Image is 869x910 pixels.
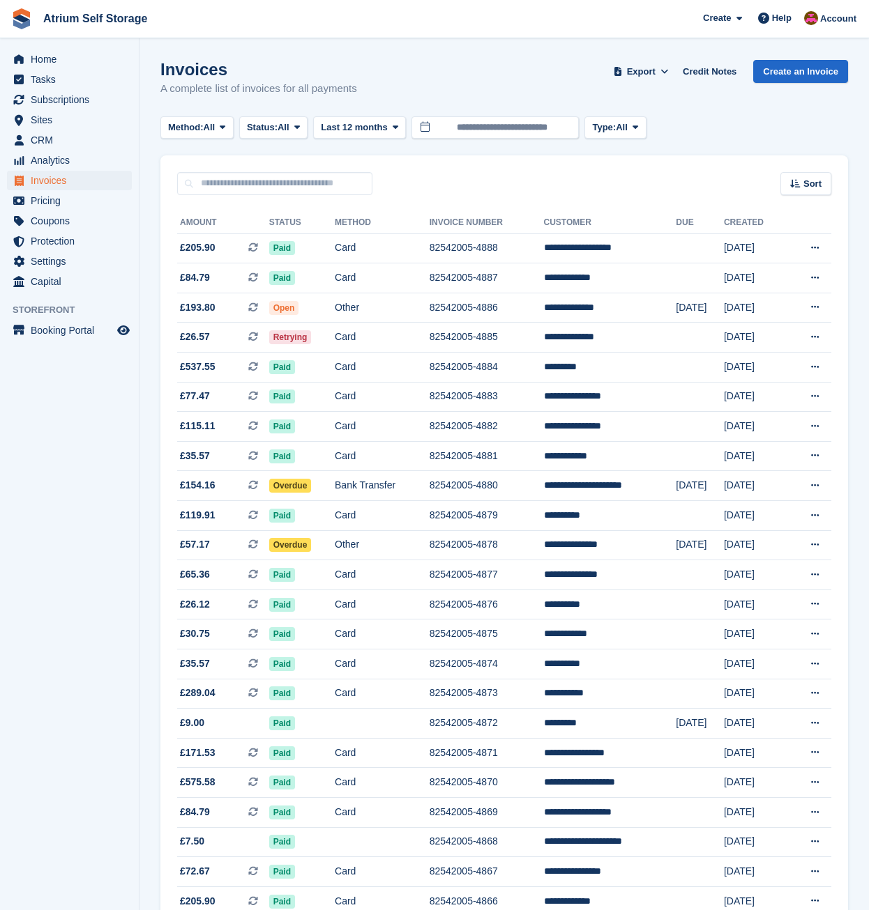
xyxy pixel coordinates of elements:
td: [DATE] [724,353,786,383]
span: £193.80 [180,300,216,315]
span: Paid [269,419,295,433]
span: Method: [168,121,204,134]
td: Card [335,501,430,531]
td: [DATE] [676,293,724,323]
a: Create an Invoice [753,60,848,83]
span: £77.47 [180,389,210,403]
span: Sites [31,110,114,130]
a: menu [7,110,132,130]
th: Method [335,212,430,234]
span: £84.79 [180,805,210,819]
span: Overdue [269,538,312,552]
img: Mark Rhodes [804,11,818,25]
td: 82542005-4886 [430,293,544,323]
span: Paid [269,716,295,730]
td: 82542005-4878 [430,530,544,560]
span: Storefront [13,303,139,317]
span: Paid [269,241,295,255]
span: £57.17 [180,537,210,552]
h1: Invoices [160,60,357,79]
img: stora-icon-8386f47178a22dfd0bd8f6a31ec36ba5ce8667c1dd55bd0f319d3a0aa187defe.svg [11,8,32,29]
span: Settings [31,252,114,271]
span: Export [627,65,656,79]
td: [DATE] [724,441,786,471]
td: [DATE] [724,293,786,323]
td: [DATE] [724,738,786,768]
button: Method: All [160,116,234,139]
span: Invoices [31,171,114,190]
span: CRM [31,130,114,150]
td: Card [335,233,430,263]
a: menu [7,191,132,210]
td: 82542005-4872 [430,709,544,739]
td: [DATE] [724,857,786,887]
span: Account [820,12,856,26]
span: £115.11 [180,419,216,433]
td: 82542005-4871 [430,738,544,768]
td: 82542005-4877 [430,560,544,590]
td: Card [335,263,430,293]
span: Open [269,301,299,315]
td: 82542005-4873 [430,679,544,709]
td: [DATE] [724,323,786,353]
span: Capital [31,272,114,291]
a: menu [7,49,132,69]
span: Coupons [31,211,114,231]
td: 82542005-4870 [430,768,544,798]
span: £154.16 [180,478,216,493]
th: Created [724,212,786,234]
td: Card [335,857,430,887]
td: 82542005-4887 [430,263,544,293]
td: Card [335,649,430,679]
span: £7.50 [180,834,204,849]
td: [DATE] [724,560,786,590]
a: menu [7,211,132,231]
td: [DATE] [676,709,724,739]
span: Pricing [31,191,114,210]
td: 82542005-4868 [430,827,544,857]
td: 82542005-4874 [430,649,544,679]
span: Type: [592,121,616,134]
span: Booking Portal [31,321,114,340]
button: Status: All [239,116,308,139]
td: 82542005-4888 [430,233,544,263]
td: Card [335,382,430,412]
span: Paid [269,598,295,612]
a: menu [7,231,132,251]
td: Card [335,738,430,768]
td: Card [335,768,430,798]
td: 82542005-4885 [430,323,544,353]
span: Paid [269,746,295,760]
td: [DATE] [724,827,786,857]
button: Type: All [584,116,646,139]
span: £72.67 [180,864,210,879]
span: £289.04 [180,686,216,700]
span: Paid [269,627,295,641]
td: Other [335,530,430,560]
span: All [616,121,628,134]
td: Card [335,353,430,383]
td: Card [335,323,430,353]
span: Paid [269,865,295,879]
span: Paid [269,360,295,374]
a: menu [7,70,132,89]
td: 82542005-4883 [430,382,544,412]
a: Preview store [115,322,132,339]
span: Paid [269,390,295,403]
span: £205.90 [180,240,216,255]
td: [DATE] [724,471,786,501]
p: A complete list of invoices for all payments [160,81,357,97]
td: [DATE] [676,530,724,560]
span: Paid [269,568,295,582]
span: Paid [269,835,295,849]
span: £537.55 [180,360,216,374]
span: £205.90 [180,894,216,909]
span: £65.36 [180,567,210,582]
a: menu [7,171,132,190]
a: menu [7,252,132,271]
td: 82542005-4884 [430,353,544,383]
span: All [204,121,216,134]
td: [DATE] [724,619,786,649]
th: Invoice Number [430,212,544,234]
span: All [278,121,289,134]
